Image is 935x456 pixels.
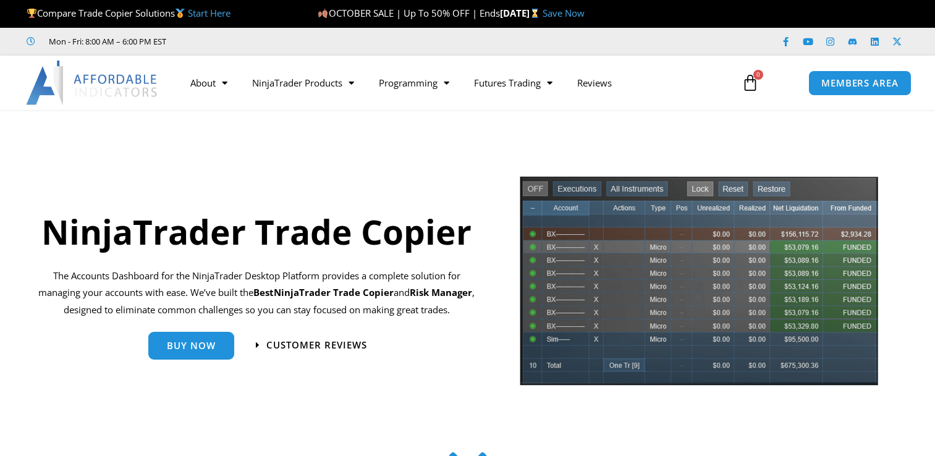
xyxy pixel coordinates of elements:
[188,7,231,19] a: Start Here
[565,69,624,97] a: Reviews
[500,7,543,19] strong: [DATE]
[543,7,585,19] a: Save Now
[167,341,216,350] span: Buy Now
[148,332,234,360] a: Buy Now
[178,69,240,97] a: About
[366,69,462,97] a: Programming
[266,340,367,350] span: Customer Reviews
[32,268,481,319] p: The Accounts Dashboard for the NinjaTrader Desktop Platform provides a complete solution for mana...
[27,9,36,18] img: 🏆
[27,7,231,19] span: Compare Trade Copier Solutions
[530,9,539,18] img: ⌛
[723,65,777,101] a: 0
[318,7,499,19] span: OCTOBER SALE | Up To 50% OFF | Ends
[26,61,159,105] img: LogoAI | Affordable Indicators – NinjaTrader
[318,9,328,18] img: 🍂
[178,69,730,97] nav: Menu
[184,35,369,48] iframe: Customer reviews powered by Trustpilot
[274,286,394,298] strong: NinjaTrader Trade Copier
[46,34,166,49] span: Mon - Fri: 8:00 AM – 6:00 PM EST
[821,78,899,88] span: MEMBERS AREA
[256,340,367,350] a: Customer Reviews
[462,69,565,97] a: Futures Trading
[253,286,274,298] b: Best
[518,175,879,395] img: tradecopier | Affordable Indicators – NinjaTrader
[808,70,912,96] a: MEMBERS AREA
[32,208,481,255] h1: NinjaTrader Trade Copier
[410,286,472,298] strong: Risk Manager
[753,70,763,80] span: 0
[176,9,185,18] img: 🥇
[240,69,366,97] a: NinjaTrader Products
